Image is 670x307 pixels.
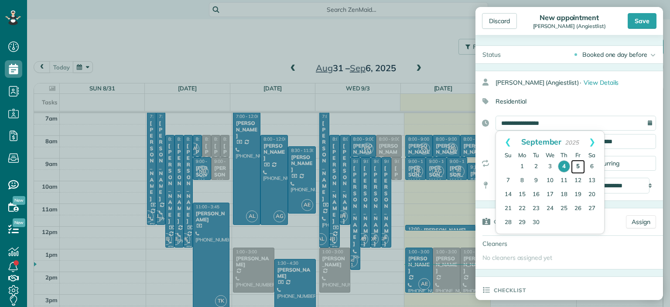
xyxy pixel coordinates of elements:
[585,160,599,174] a: 6
[515,160,529,174] a: 1
[482,13,517,29] div: Discard
[529,160,543,174] a: 2
[582,50,647,59] div: Booked one day before
[515,202,529,216] a: 22
[580,131,604,153] a: Next
[13,196,25,205] span: New
[565,139,579,146] span: 2025
[533,152,540,159] span: Tuesday
[626,215,656,228] a: Assign
[501,216,515,230] a: 28
[501,174,515,188] a: 7
[584,79,619,86] span: View Details
[530,23,608,29] div: [PERSON_NAME] (Angiestlist)
[496,131,520,153] a: Prev
[529,174,543,188] a: 9
[475,46,508,63] div: Status
[543,188,557,202] a: 17
[515,188,529,202] a: 15
[575,152,581,159] span: Friday
[475,94,656,109] div: Residential
[571,188,585,202] a: 19
[529,216,543,230] a: 30
[529,202,543,216] a: 23
[571,160,585,174] a: 5
[505,152,512,159] span: Sunday
[13,218,25,227] span: New
[546,152,554,159] span: Wednesday
[558,160,570,172] a: 4
[529,188,543,202] a: 16
[580,79,581,86] span: ·
[628,13,656,29] div: Save
[501,202,515,216] a: 21
[543,174,557,188] a: 10
[494,208,525,235] h3: Cleaners
[585,202,599,216] a: 27
[557,174,571,188] a: 11
[521,137,562,146] span: September
[515,216,529,230] a: 29
[571,174,585,188] a: 12
[501,188,515,202] a: 14
[557,202,571,216] a: 25
[593,159,620,167] span: Recurring
[561,152,567,159] span: Thursday
[515,174,529,188] a: 8
[543,202,557,216] a: 24
[475,236,537,252] div: Cleaners
[571,202,585,216] a: 26
[530,13,608,22] div: New appointment
[496,75,663,90] div: [PERSON_NAME] (Angiestlist)
[557,188,571,202] a: 18
[494,277,526,303] h3: Checklist
[585,188,599,202] a: 20
[543,160,557,174] a: 3
[482,254,552,262] span: No cleaners assigned yet
[518,152,526,159] span: Monday
[588,152,595,159] span: Saturday
[585,174,599,188] a: 13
